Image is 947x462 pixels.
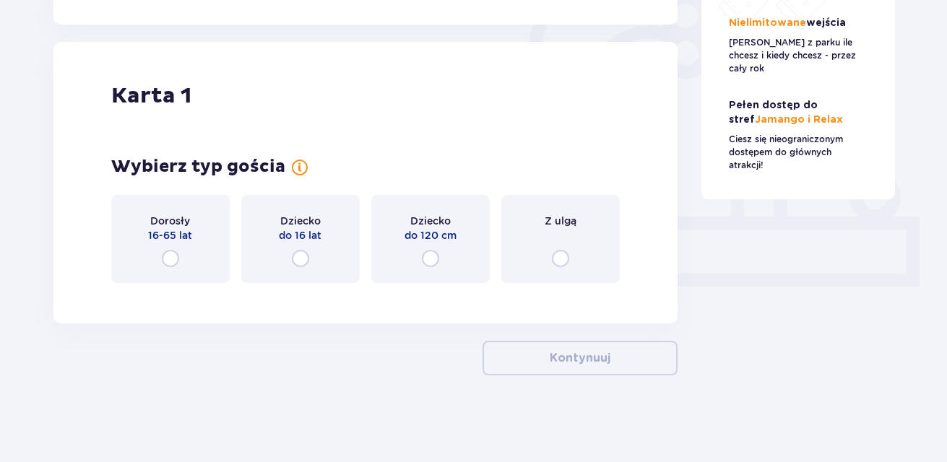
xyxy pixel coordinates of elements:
p: Wybierz typ gościa [111,156,285,178]
span: Dziecko [280,214,321,228]
span: Z ulgą [545,214,576,228]
span: Dziecko [410,214,451,228]
span: do 120 cm [405,228,457,243]
p: Jamango i Relax [729,98,868,127]
span: Pełen dostęp do stref [729,100,818,125]
p: [PERSON_NAME] z parku ile chcesz i kiedy chcesz - przez cały rok [729,36,868,75]
p: Nielimitowane [729,16,849,30]
p: Karta 1 [111,82,191,110]
p: Ciesz się nieograniczonym dostępem do głównych atrakcji! [729,133,868,172]
span: Dorosły [150,214,190,228]
span: do 16 lat [279,228,321,243]
span: wejścia [806,18,846,28]
span: 16-65 lat [148,228,192,243]
button: Kontynuuj [483,341,678,375]
p: Kontynuuj [550,350,610,366]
